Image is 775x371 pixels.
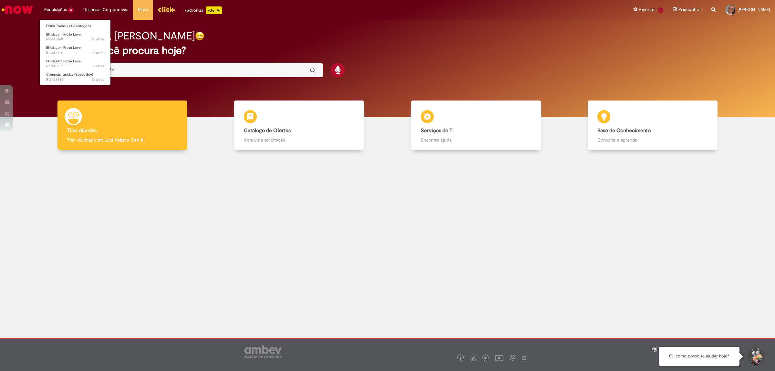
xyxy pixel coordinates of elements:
a: Rascunhos [673,7,702,13]
img: logo_footer_workplace.png [510,355,515,361]
span: 2 [658,7,663,13]
a: Aberto R13445651 : Blindagem Frota Leve [40,58,111,70]
span: 2d atrás [91,50,104,55]
span: Favoritos [639,6,656,13]
a: Tirar dúvidas Tirar dúvidas com Lupi Assist e Gen Ai [34,101,211,150]
span: Blindagem Frota Leve [46,59,81,64]
span: Blindagem Frota Leve [46,45,81,50]
a: Aberto R13445714 : Blindagem Frota Leve [40,44,111,56]
img: click_logo_yellow_360x200.png [158,5,175,14]
img: logo_footer_facebook.png [459,357,462,360]
a: Base de Conhecimento Consulte e aprenda [564,101,741,150]
img: logo_footer_ambev_rotulo_gray.png [244,345,282,358]
span: 2d atrás [91,37,104,42]
a: Exibir Todas as Solicitações [40,23,111,30]
div: Padroniza [185,6,222,14]
div: Oi, como posso te ajudar hoje? [659,347,739,366]
a: Aberto R13437334 : Compras rápidas (Speed Buy) [40,71,111,83]
span: Requisições [44,6,67,13]
p: Encontre ajuda [421,137,531,143]
img: logo_footer_twitter.png [471,357,475,360]
span: Despesas Corporativas [83,6,128,13]
img: happy-face.png [195,31,204,41]
img: logo_footer_youtube.png [495,354,503,362]
time: 25/08/2025 17:18:44 [91,37,104,42]
time: 25/08/2025 16:59:17 [91,64,104,69]
span: 4 [68,7,74,13]
p: Tirar dúvidas com Lupi Assist e Gen Ai [67,137,178,143]
b: Serviços de TI [421,127,454,134]
p: +GenAi [206,6,222,14]
span: Rascunhos [678,6,702,13]
ul: Requisições [39,19,111,85]
b: Base de Conhecimento [597,127,651,134]
span: 7d atrás [92,77,104,82]
time: 25/08/2025 17:08:24 [91,50,104,55]
b: Catálogo de Ofertas [244,127,291,134]
span: R13445651 [46,64,104,69]
time: 21/08/2025 16:18:51 [92,77,104,82]
span: More [138,6,148,13]
h2: O que você procura hoje? [64,45,711,56]
img: logo_footer_naosei.png [522,355,527,361]
span: Blindagem Frota Leve [46,32,81,37]
img: logo_footer_linkedin.png [484,356,488,360]
span: R13437334 [46,77,104,82]
p: Abra uma solicitação [244,137,354,143]
b: Tirar dúvidas [67,127,97,134]
button: Iniciar Conversa de Suporte [746,347,765,366]
a: Aberto R13445769 : Blindagem Frota Leve [40,31,111,43]
span: R13445769 [46,37,104,42]
img: ServiceNow [1,3,34,16]
h2: Boa tarde, [PERSON_NAME] [64,30,195,42]
p: Consulte e aprenda [597,137,708,143]
a: Serviços de TI Encontre ajuda [387,101,564,150]
a: Catálogo de Ofertas Abra uma solicitação [211,101,388,150]
span: R13445714 [46,50,104,56]
span: Compras rápidas (Speed Buy) [46,72,93,77]
span: [PERSON_NAME] [738,7,770,12]
span: 3d atrás [91,64,104,69]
